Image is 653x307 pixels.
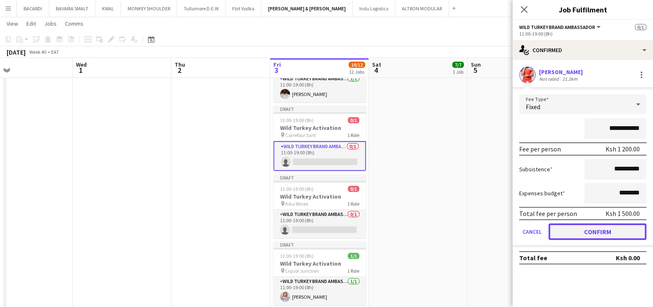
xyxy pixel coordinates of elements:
[616,254,640,262] div: Ksh 0.00
[348,253,359,259] span: 1/1
[65,20,83,27] span: Comms
[347,201,359,207] span: 1 Role
[273,74,366,102] app-card-role: Wild Turkey Brand Ambassador1/111:00-19:00 (8h)[PERSON_NAME]
[349,62,365,68] span: 10/12
[3,18,21,29] a: View
[226,0,261,17] button: Flirt Vodka
[519,223,545,240] button: Cancel
[272,65,281,75] span: 3
[285,132,316,138] span: Carrefour Sarit
[175,61,185,68] span: Thu
[7,20,18,27] span: View
[273,106,366,112] div: Draft
[539,76,560,82] div: Not rated
[173,65,185,75] span: 2
[273,210,366,238] app-card-role: Wild Turkey Brand Ambassador0/111:00-19:00 (8h)
[349,69,365,75] div: 12 Jobs
[273,141,366,171] app-card-role: Wild Turkey Brand Ambassador0/111:00-19:00 (8h)
[75,65,87,75] span: 1
[395,0,449,17] button: ALTRON MODULAR
[285,268,319,274] span: Liquor Junction
[513,40,653,60] div: Confirmed
[453,69,463,75] div: 1 Job
[273,174,366,238] app-job-card: Draft11:00-19:00 (8h)0/1Wild Turkey Activation Kika Wines1 RoleWild Turkey Brand Ambassador0/111:...
[273,61,281,68] span: Fri
[606,209,640,218] div: Ksh 1 500.00
[519,31,646,37] div: 11:00-19:00 (8h)
[23,18,39,29] a: Edit
[519,145,561,153] div: Fee per person
[261,0,353,17] button: [PERSON_NAME] & [PERSON_NAME]
[273,174,366,181] div: Draft
[519,24,602,30] button: Wild Turkey Brand Ambassador
[285,201,308,207] span: Kika Wines
[347,132,359,138] span: 1 Role
[606,145,640,153] div: Ksh 1 200.00
[177,0,226,17] button: Tullamore D.E.W
[273,260,366,267] h3: Wild Turkey Activation
[76,61,87,68] span: Wed
[560,76,579,82] div: 21.2km
[452,62,464,68] span: 7/7
[519,24,595,30] span: Wild Turkey Brand Ambassador
[273,241,366,248] div: Draft
[513,4,653,15] h3: Job Fulfilment
[51,49,59,55] div: EAT
[7,48,26,56] div: [DATE]
[371,65,381,75] span: 4
[519,165,553,173] label: Subsistence
[519,254,547,262] div: Total fee
[348,186,359,192] span: 0/1
[372,61,381,68] span: Sat
[280,117,313,123] span: 11:00-19:00 (8h)
[519,209,577,218] div: Total fee per person
[27,49,48,55] span: Week 40
[471,61,481,68] span: Sun
[41,18,60,29] a: Jobs
[273,124,366,132] h3: Wild Turkey Activation
[635,24,646,30] span: 0/1
[273,193,366,200] h3: Wild Turkey Activation
[526,103,540,111] span: Fixed
[353,0,395,17] button: Indu Logistics
[273,106,366,171] app-job-card: Draft11:00-19:00 (8h)0/1Wild Turkey Activation Carrefour Sarit1 RoleWild Turkey Brand Ambassador0...
[549,223,646,240] button: Confirm
[121,0,177,17] button: MONKEY SHOULDER
[17,0,49,17] button: BACARDI
[44,20,57,27] span: Jobs
[280,186,313,192] span: 11:00-19:00 (8h)
[273,277,366,305] app-card-role: Wild Turkey Brand Ambassador1/111:00-19:00 (8h)[PERSON_NAME]
[347,268,359,274] span: 1 Role
[62,18,87,29] a: Comms
[348,117,359,123] span: 0/1
[519,189,565,197] label: Expenses budget
[470,65,481,75] span: 5
[26,20,36,27] span: Edit
[280,253,313,259] span: 11:00-19:00 (8h)
[95,0,121,17] button: KWAL
[273,241,366,305] app-job-card: Draft11:00-19:00 (8h)1/1Wild Turkey Activation Liquor Junction1 RoleWild Turkey Brand Ambassador1...
[49,0,95,17] button: BAVARIA SMALT
[539,68,583,76] div: [PERSON_NAME]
